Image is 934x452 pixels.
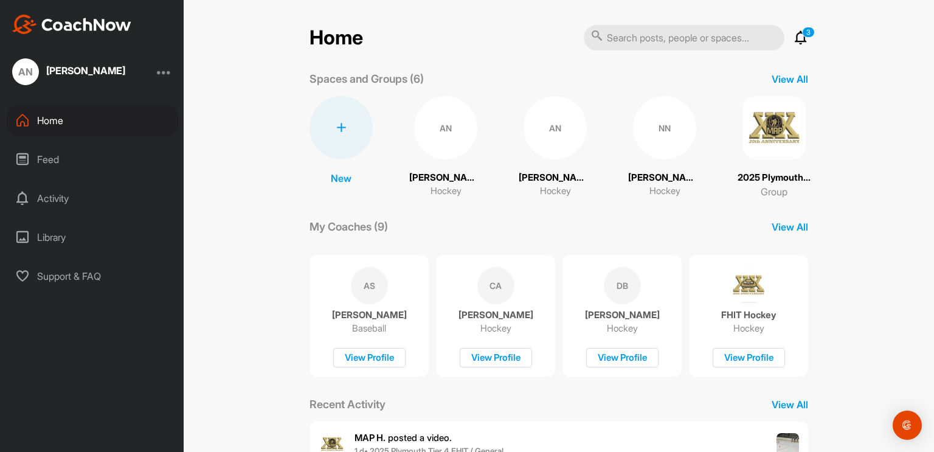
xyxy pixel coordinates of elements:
p: [PERSON_NAME] [409,171,482,185]
p: [PERSON_NAME] [332,309,407,321]
div: CA [477,267,514,304]
span: posted a video . [355,432,452,443]
p: My Coaches (9) [310,218,388,235]
p: 3 [802,27,815,38]
p: Hockey [733,322,764,335]
p: View All [772,397,808,412]
p: Group [761,184,787,199]
div: View Profile [713,348,785,368]
div: AN [12,58,39,85]
div: Home [7,105,178,136]
p: Baseball [352,322,386,335]
div: AN [414,96,477,159]
p: Hockey [480,322,511,335]
div: DB [604,267,641,304]
div: [PERSON_NAME] [46,66,125,75]
p: New [331,171,351,186]
div: AS [351,267,388,304]
p: Spaces and Groups (6) [310,71,424,87]
a: AN[PERSON_NAME]Hockey [519,96,592,199]
p: Hockey [607,322,638,335]
div: View Profile [333,348,406,368]
p: Hockey [649,184,680,198]
p: 2025 Plymouth Tier 2 MAP [738,171,811,185]
p: View All [772,72,808,86]
div: View Profile [586,348,659,368]
div: View Profile [460,348,532,368]
a: AN[PERSON_NAME]Hockey [409,96,482,199]
div: NN [633,96,696,159]
p: FHIT Hockey [721,309,776,321]
div: AN [524,96,587,159]
a: 2025 Plymouth Tier 2 MAPGroup [738,96,811,199]
div: Activity [7,183,178,214]
input: Search posts, people or spaces... [584,25,784,50]
p: [PERSON_NAME] [458,309,533,321]
div: Open Intercom Messenger [893,411,922,440]
p: [PERSON_NAME] [519,171,592,185]
img: CoachNow [12,15,131,34]
p: [PERSON_NAME] Nycholat [628,171,701,185]
p: View All [772,220,808,234]
p: [PERSON_NAME] [585,309,660,321]
b: MAP H. [355,432,386,443]
a: NN[PERSON_NAME] NycholatHockey [628,96,701,199]
p: Hockey [431,184,462,198]
div: Library [7,222,178,252]
p: Recent Activity [310,396,386,412]
img: coach avatar [730,267,767,304]
div: Feed [7,144,178,175]
p: Hockey [540,184,571,198]
img: square_9f8b6b41395ff1add7a8babdc7a43f1c.png [742,96,806,159]
h2: Home [310,26,363,50]
div: Support & FAQ [7,261,178,291]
